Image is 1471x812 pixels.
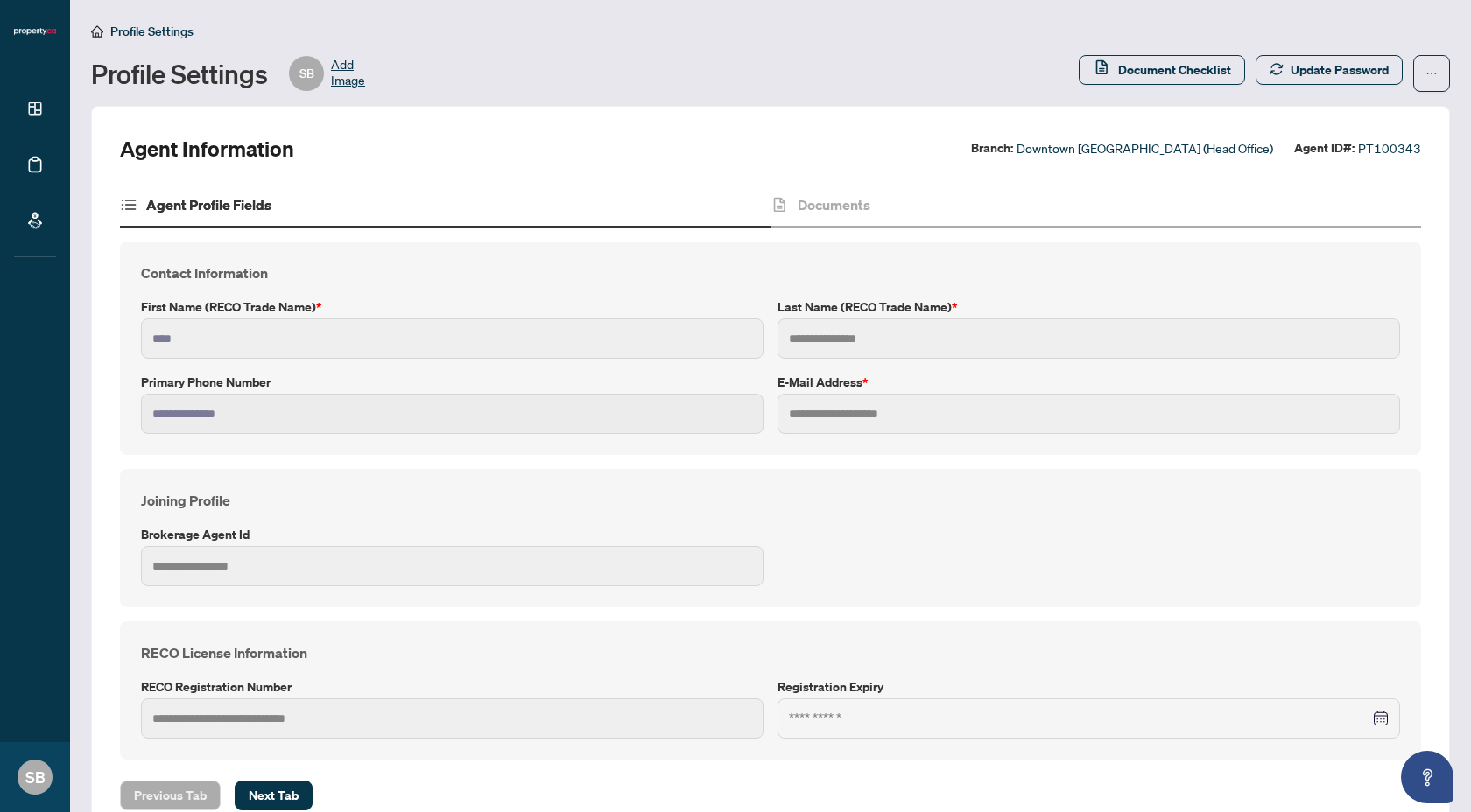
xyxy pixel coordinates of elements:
button: Previous Tab [120,780,221,810]
span: Downtown [GEOGRAPHIC_DATA] (Head Office) [1017,138,1273,158]
h4: Contact Information [141,262,1400,283]
h4: Documents [798,194,870,215]
h2: Agent Information [120,135,294,163]
label: RECO Registration Number [141,677,764,696]
span: Add Image [331,56,365,91]
span: Document Checklist [1118,56,1231,84]
span: Update Password [1291,56,1389,84]
button: Document Checklist [1079,55,1245,85]
button: Next Tab [235,780,313,810]
label: Primary Phone Number [141,373,764,392]
label: First Name (RECO Trade Name) [141,297,764,317]
span: SB [25,765,46,789]
h4: Joining Profile [141,490,1400,511]
span: Profile Settings [110,24,194,39]
span: ellipsis [1425,67,1438,80]
img: logo [14,26,56,37]
label: Brokerage Agent Id [141,525,764,544]
label: Last Name (RECO Trade Name) [778,297,1400,317]
label: Agent ID#: [1294,138,1355,158]
span: SB [299,64,314,83]
button: Open asap [1401,751,1453,803]
label: Branch: [971,138,1013,158]
span: PT100343 [1358,138,1421,158]
label: Registration Expiry [778,677,1400,696]
div: Profile Settings [91,56,365,91]
span: Next Tab [249,781,299,809]
span: home [91,25,103,38]
label: E-mail Address [778,373,1400,392]
button: Update Password [1256,55,1403,85]
h4: RECO License Information [141,642,1400,663]
h4: Agent Profile Fields [146,194,271,215]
